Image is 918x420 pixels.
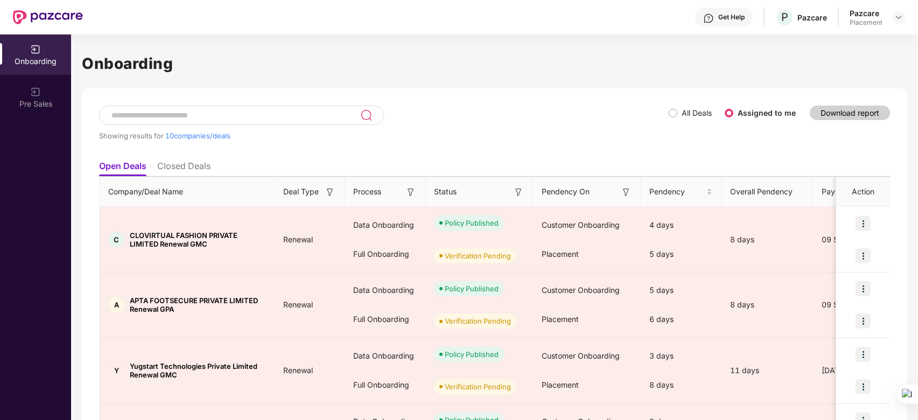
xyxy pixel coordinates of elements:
span: Deal Type [283,186,319,198]
span: Placement [542,380,579,389]
div: 5 days [641,276,721,305]
img: New Pazcare Logo [13,10,83,24]
span: Placement [542,249,579,258]
th: Overall Pendency [721,177,813,207]
th: Payment Done [813,177,894,207]
div: Data Onboarding [345,211,425,240]
span: Customer Onboarding [542,351,620,360]
span: Customer Onboarding [542,220,620,229]
img: svg+xml;base64,PHN2ZyB3aWR0aD0iMjAiIGhlaWdodD0iMjAiIHZpZXdCb3g9IjAgMCAyMCAyMCIgZmlsbD0ibm9uZSIgeG... [30,44,41,55]
div: Policy Published [445,218,499,228]
span: Process [353,186,381,198]
div: Verification Pending [445,250,511,261]
label: Assigned to me [738,108,796,117]
img: icon [856,281,871,296]
img: svg+xml;base64,PHN2ZyB3aWR0aD0iMTYiIGhlaWdodD0iMTYiIHZpZXdCb3g9IjAgMCAxNiAxNiIgZmlsbD0ibm9uZSIgeG... [405,187,416,198]
div: Full Onboarding [345,305,425,334]
div: Y [108,362,124,379]
div: 09 Sep 2025 [813,234,894,246]
span: Renewal [275,235,321,244]
span: APTA FOOTSECURE PRIVATE LIMITED Renewal GPA [130,296,266,313]
div: 5 days [641,240,721,269]
span: P [781,11,788,24]
div: [DATE] [813,365,894,376]
div: Showing results for [99,131,669,140]
img: svg+xml;base64,PHN2ZyB3aWR0aD0iMjAiIGhlaWdodD0iMjAiIHZpZXdCb3g9IjAgMCAyMCAyMCIgZmlsbD0ibm9uZSIgeG... [30,87,41,97]
div: 4 days [641,211,721,240]
span: 10 companies/deals [165,131,230,140]
img: icon [856,248,871,263]
img: icon [856,347,871,362]
img: icon [856,313,871,328]
div: Full Onboarding [345,240,425,269]
img: svg+xml;base64,PHN2ZyB3aWR0aD0iMTYiIGhlaWdodD0iMTYiIHZpZXdCb3g9IjAgMCAxNiAxNiIgZmlsbD0ibm9uZSIgeG... [513,187,524,198]
div: 8 days [721,299,813,311]
div: Full Onboarding [345,370,425,400]
th: Company/Deal Name [100,177,275,207]
div: Placement [850,18,882,27]
img: icon [856,216,871,231]
div: Pazcare [850,8,882,18]
span: Yugstart Technologies Private Limited Renewal GMC [130,362,266,379]
th: Pendency [641,177,721,207]
span: Placement [542,314,579,324]
img: svg+xml;base64,PHN2ZyBpZD0iSGVscC0zMngzMiIgeG1sbnM9Imh0dHA6Ly93d3cudzMub3JnLzIwMDAvc3ZnIiB3aWR0aD... [703,13,714,24]
span: Pendency [649,186,704,198]
li: Open Deals [99,160,146,176]
span: Renewal [275,366,321,375]
img: svg+xml;base64,PHN2ZyB3aWR0aD0iMTYiIGhlaWdodD0iMTYiIHZpZXdCb3g9IjAgMCAxNiAxNiIgZmlsbD0ibm9uZSIgeG... [621,187,632,198]
span: Payment Done [822,186,877,198]
img: svg+xml;base64,PHN2ZyB3aWR0aD0iMTYiIGhlaWdodD0iMTYiIHZpZXdCb3g9IjAgMCAxNiAxNiIgZmlsbD0ibm9uZSIgeG... [325,187,335,198]
div: A [108,297,124,313]
div: Pazcare [797,12,827,23]
h1: Onboarding [82,52,907,75]
button: Download report [810,106,890,120]
span: CLOVIRTUAL FASHION PRIVATE LIMITED Renewal GMC [130,231,266,248]
div: Verification Pending [445,381,511,392]
div: Policy Published [445,283,499,294]
th: Action [836,177,890,207]
label: All Deals [682,108,712,117]
img: svg+xml;base64,PHN2ZyB3aWR0aD0iMjQiIGhlaWdodD0iMjUiIHZpZXdCb3g9IjAgMCAyNCAyNSIgZmlsbD0ibm9uZSIgeG... [360,109,373,122]
div: 8 days [641,370,721,400]
li: Closed Deals [157,160,211,176]
div: Policy Published [445,349,499,360]
div: Data Onboarding [345,276,425,305]
div: 6 days [641,305,721,334]
div: 09 Sep 2025 [813,299,894,311]
div: 11 days [721,365,813,376]
span: Status [434,186,457,198]
div: Get Help [718,13,745,22]
img: svg+xml;base64,PHN2ZyBpZD0iRHJvcGRvd24tMzJ4MzIiIHhtbG5zPSJodHRwOi8vd3d3LnczLm9yZy8yMDAwL3N2ZyIgd2... [894,13,903,22]
span: Pendency On [542,186,590,198]
div: 3 days [641,341,721,370]
div: Verification Pending [445,316,511,326]
span: Renewal [275,300,321,309]
div: 8 days [721,234,813,246]
div: C [108,232,124,248]
img: icon [856,379,871,394]
div: Data Onboarding [345,341,425,370]
span: Customer Onboarding [542,285,620,295]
